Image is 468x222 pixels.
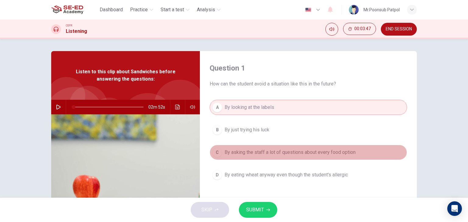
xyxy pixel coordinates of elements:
img: SE-ED Academy logo [51,4,83,16]
button: SUBMIT [239,202,277,218]
h1: Listening [66,28,87,35]
button: END SESSION [381,23,417,36]
button: DBy eating wheat anyway even though the student's allergic [210,167,407,182]
button: Click to see the audio transcription [173,100,183,114]
button: Dashboard [97,4,125,15]
span: SUBMIT [246,206,264,214]
img: en [304,8,312,12]
div: B [212,125,222,135]
span: By asking the staff a lot of questions about every food option [225,149,356,156]
div: Mute [325,23,338,36]
span: CEFR [66,23,72,28]
button: 00:03:47 [343,23,376,35]
button: Start a test [158,4,192,15]
span: Practice [130,6,148,13]
span: 02m 52s [148,100,170,114]
h4: Question 1 [210,63,407,73]
div: Mr.Poonsub Patpol [363,6,400,13]
span: Dashboard [100,6,123,13]
button: Analysis [194,4,223,15]
span: 00:03:47 [354,26,371,31]
button: ABy looking at the labels [210,100,407,115]
span: By eating wheat anyway even though the student's allergic [225,171,348,179]
span: By looking at the labels [225,104,274,111]
div: A [212,102,222,112]
div: Hide [343,23,376,36]
a: SE-ED Academy logo [51,4,97,16]
span: END SESSION [386,27,412,32]
span: How can the student avoid a situation like this in the future? [210,80,407,88]
div: D [212,170,222,180]
button: BBy just trying his luck [210,122,407,137]
button: CBy asking the staff a lot of questions about every food option [210,145,407,160]
button: Practice [128,4,156,15]
div: Open Intercom Messenger [447,201,462,216]
span: Analysis [197,6,215,13]
div: C [212,147,222,157]
img: Profile picture [349,5,359,15]
span: Listen to this clip about Sandwiches before answering the questions: [71,68,180,83]
span: Start a test [161,6,184,13]
span: By just trying his luck [225,126,269,134]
